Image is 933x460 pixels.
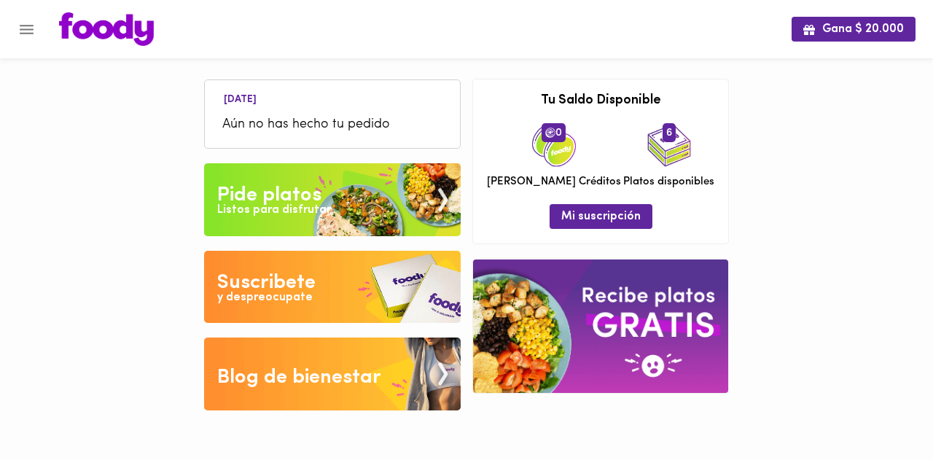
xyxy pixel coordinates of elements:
iframe: Messagebird Livechat Widget [848,375,918,445]
div: Blog de bienestar [217,363,381,392]
img: foody-creditos.png [545,128,555,138]
div: Pide platos [217,181,321,210]
div: Suscribete [217,268,316,297]
img: Blog de bienestar [204,338,461,410]
span: [PERSON_NAME] Créditos [487,174,621,190]
span: Gana $ 20.000 [803,23,904,36]
li: [DATE] [212,91,268,105]
span: Aún no has hecho tu pedido [222,115,442,135]
div: Listos para disfrutar [217,202,331,219]
img: icon_dishes.png [647,123,691,167]
span: 0 [542,123,566,142]
img: logo.png [59,12,154,46]
img: referral-banner.png [473,260,728,393]
button: Mi suscripción [550,204,652,228]
button: Menu [9,12,44,47]
img: Pide un Platos [204,163,461,236]
h3: Tu Saldo Disponible [484,94,717,109]
span: Platos disponibles [623,174,714,190]
button: Gana $ 20.000 [792,17,916,41]
span: Mi suscripción [561,210,641,224]
img: credits-package.png [532,123,576,167]
img: Disfruta bajar de peso [204,251,461,324]
div: y despreocupate [217,289,313,306]
span: 6 [663,123,676,142]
